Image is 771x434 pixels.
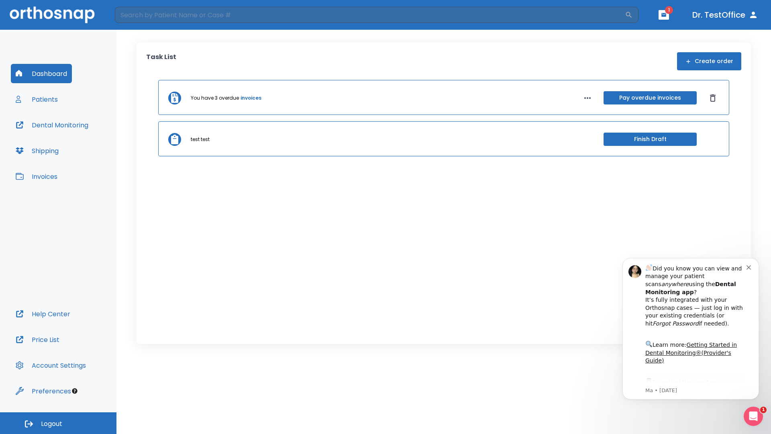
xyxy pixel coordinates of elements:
[71,387,78,395] div: Tooltip anchor
[41,420,62,428] span: Logout
[689,8,761,22] button: Dr. TestOffice
[665,6,673,14] span: 1
[677,52,741,70] button: Create order
[191,94,239,102] p: You have 3 overdue
[11,141,63,160] button: Shipping
[146,52,176,70] p: Task List
[11,330,64,349] button: Price List
[11,167,62,186] button: Invoices
[241,94,261,102] a: invoices
[191,136,210,143] p: test test
[11,90,63,109] button: Patients
[10,6,95,23] img: Orthosnap
[35,141,136,148] p: Message from Ma, sent 3w ago
[11,304,75,323] button: Help Center
[706,92,719,104] button: Dismiss
[136,17,143,24] button: Dismiss notification
[604,91,697,104] button: Pay overdue invoices
[760,407,767,413] span: 1
[11,64,72,83] button: Dashboard
[604,133,697,146] button: Finish Draft
[115,7,625,23] input: Search by Patient Name or Case #
[35,133,106,147] a: App Store
[11,356,91,375] button: Account Settings
[11,381,76,401] button: Preferences
[35,131,136,172] div: Download the app: | ​ Let us know if you need help getting started!
[744,407,763,426] iframe: Intercom live chat
[11,115,93,135] button: Dental Monitoring
[610,246,771,412] iframe: Intercom notifications message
